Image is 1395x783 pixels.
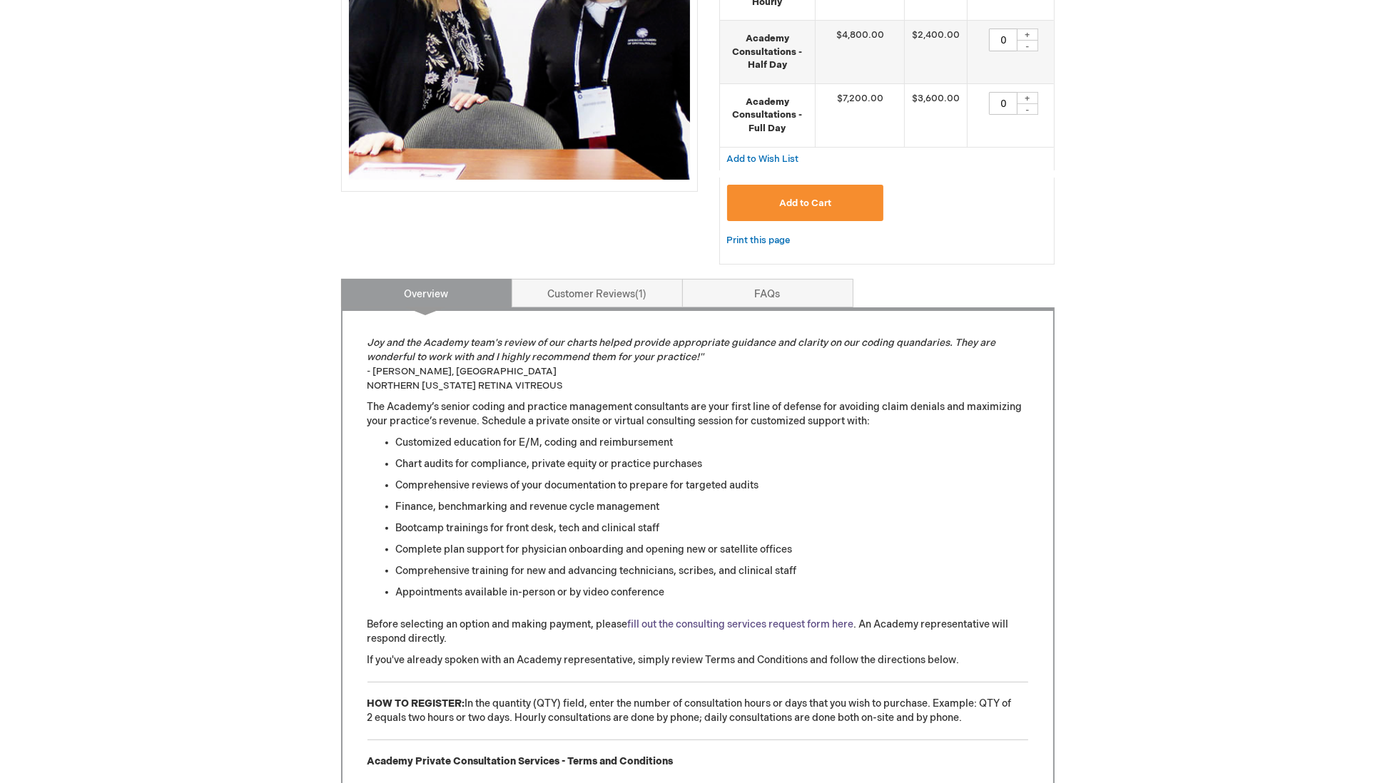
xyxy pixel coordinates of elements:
[367,697,465,710] strong: HOW TO REGISTER:
[396,521,1028,536] li: Bootcamp trainings for front desk, tech and clinical staff
[816,21,905,84] td: $4,800.00
[905,21,968,84] td: $2,400.00
[512,279,683,307] a: Customer Reviews1
[727,96,808,135] strong: Academy Consultations - Full Day
[727,32,808,72] strong: Academy Consultations - Half Day
[727,185,884,221] button: Add to Cart
[1017,40,1038,51] div: -
[396,585,1028,600] li: Appointments available in-person or by video conference
[989,29,1018,51] input: Qty
[367,366,564,391] font: - [PERSON_NAME], [GEOGRAPHIC_DATA] NORTHERN [US_STATE] RETINA VITREOUS
[396,478,1028,493] li: Comprehensive reviews of your documentation to prepare for targeted audits
[396,500,1028,514] li: Finance, benchmarking and revenue cycle management
[1017,29,1038,41] div: +
[628,618,854,630] a: fill out the consulting services request form here
[727,153,799,165] a: Add to Wish List
[367,337,996,363] em: Joy and the Academy team's review of our charts helped provide appropriate guidance and clarity o...
[396,436,1028,450] li: Customized education for E/M, coding and reimbursement
[341,279,512,307] a: Overview
[682,279,853,307] a: FAQs
[989,92,1018,115] input: Qty
[367,653,1028,667] p: If you've already spoken with an Academy representative, simply review Terms and Conditions and f...
[1017,103,1038,115] div: -
[396,457,1028,471] li: Chart audits for compliance, private equity or practice purchases
[367,618,1028,646] p: Before selecting an option and making payment, please . An Academy representative will respond di...
[396,564,1028,578] li: Comprehensive training for new and advancing technicians, scribes, and clinical staff
[816,83,905,147] td: $7,200.00
[367,400,1028,429] p: The Academy’s senior coding and practice management consultants are your first line of defense fo...
[367,755,674,767] b: Academy Private Consultation Services - Terms and Conditions
[367,697,1028,725] p: In the quantity (QTY) field, enter the number of consultation hours or days that you wish to purc...
[1017,92,1038,104] div: +
[396,543,1028,557] li: Complete plan support for physician onboarding and opening new or satellite offices
[905,83,968,147] td: $3,600.00
[635,288,646,300] span: 1
[727,232,791,250] a: Print this page
[779,198,831,209] span: Add to Cart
